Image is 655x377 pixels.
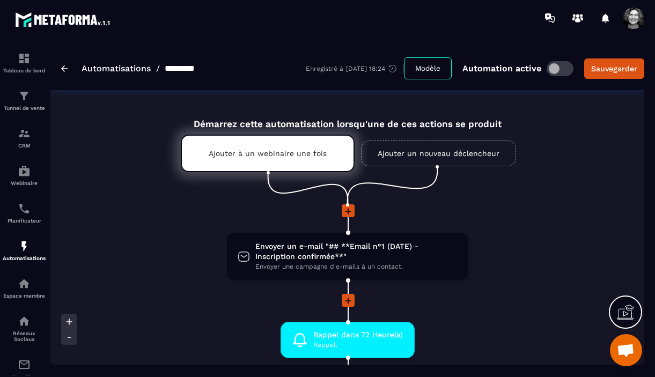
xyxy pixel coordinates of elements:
p: Webinaire [3,180,46,186]
a: social-networksocial-networkRéseaux Sociaux [3,307,46,350]
a: automationsautomationsEspace membre [3,269,46,307]
a: schedulerschedulerPlanificateur [3,194,46,232]
a: automationsautomationsAutomatisations [3,232,46,269]
img: email [18,358,31,371]
img: formation [18,127,31,140]
img: formation [18,90,31,102]
button: Sauvegarder [584,58,644,79]
a: formationformationTunnel de vente [3,82,46,119]
a: formationformationCRM [3,119,46,157]
a: automationsautomationsWebinaire [3,157,46,194]
img: arrow [61,65,68,72]
a: Automatisations [82,63,151,73]
div: Sauvegarder [591,63,637,74]
img: automations [18,165,31,178]
p: CRM [3,143,46,149]
p: Planificateur [3,218,46,224]
img: social-network [18,315,31,328]
span: Envoyer un e-mail "## **Email n°1 (DATE) - Inscription confirmée**" [255,241,457,262]
p: [DATE] 18:24 [346,65,385,72]
a: Ajouter un nouveau déclencheur [361,141,516,166]
p: Automatisations [3,255,46,261]
button: Modèle [404,57,452,79]
span: Rappel. [313,340,403,350]
img: automations [18,240,31,253]
span: / [156,63,160,73]
p: Tunnel de vente [3,105,46,111]
img: formation [18,52,31,65]
span: Envoyer une campagne d'e-mails à un contact. [255,262,457,272]
span: Rappel dans 72 Heure(s) [313,330,403,340]
img: automations [18,277,31,290]
p: Tableau de bord [3,68,46,73]
img: logo [15,10,112,29]
p: Ajouter à un webinaire une fois [209,149,327,158]
div: Enregistré à [306,64,404,73]
p: Espace membre [3,293,46,299]
div: Démarrez cette automatisation lorsqu'une de ces actions se produit [154,106,541,129]
p: Réseaux Sociaux [3,330,46,342]
a: Ouvrir le chat [610,334,642,366]
p: Automation active [462,63,541,73]
img: scheduler [18,202,31,215]
a: formationformationTableau de bord [3,44,46,82]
